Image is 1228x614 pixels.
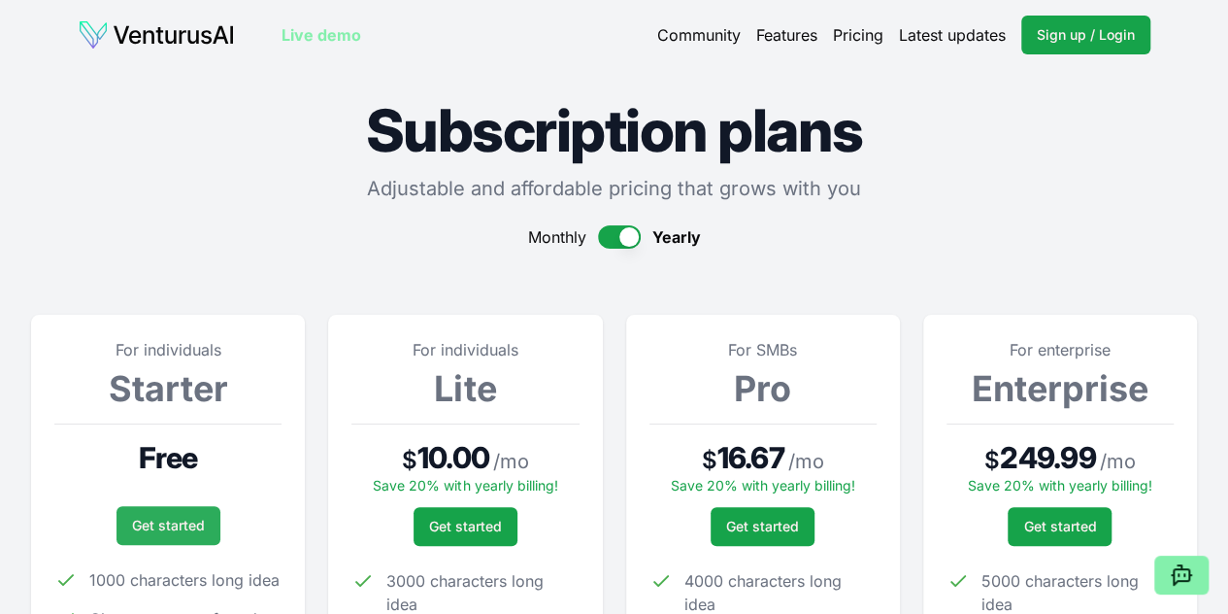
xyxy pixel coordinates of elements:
span: Sign up / Login [1037,25,1135,45]
span: $ [702,445,717,476]
span: Save 20% with yearly billing! [373,477,557,494]
h3: Lite [351,369,579,408]
span: Save 20% with yearly billing! [671,477,855,494]
a: Features [756,23,817,47]
a: Sign up / Login [1021,16,1150,54]
p: For individuals [351,338,579,361]
span: 16.67 [717,440,784,475]
h3: Starter [54,369,282,408]
a: Latest updates [899,23,1006,47]
span: Monthly [528,225,586,249]
p: For individuals [54,338,282,361]
span: / mo [788,448,824,475]
h3: Pro [649,369,877,408]
span: $ [402,445,417,476]
a: Get started [1008,507,1112,546]
span: / mo [493,448,529,475]
span: / mo [1100,448,1136,475]
img: logo [78,19,235,51]
p: For enterprise [946,338,1174,361]
span: 10.00 [417,440,489,475]
a: Get started [414,507,517,546]
h3: Enterprise [946,369,1174,408]
p: Adjustable and affordable pricing that grows with you [31,175,1197,202]
p: For SMBs [649,338,877,361]
a: Live demo [282,23,361,47]
a: Get started [711,507,814,546]
span: $ [984,445,1000,476]
span: Yearly [652,225,701,249]
a: Pricing [833,23,883,47]
h1: Subscription plans [31,101,1197,159]
span: 1000 characters long idea [89,568,280,592]
span: Free [139,440,198,475]
span: 249.99 [1000,440,1096,475]
span: Save 20% with yearly billing! [968,477,1152,494]
a: Get started [116,506,220,545]
a: Community [657,23,741,47]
